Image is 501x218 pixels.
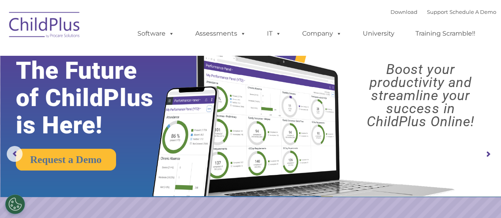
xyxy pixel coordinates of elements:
[5,6,84,46] img: ChildPlus by Procare Solutions
[427,9,448,15] a: Support
[187,26,254,42] a: Assessments
[110,52,134,58] span: Last name
[408,26,483,42] a: Training Scramble!!
[110,85,144,91] span: Phone number
[355,26,402,42] a: University
[391,9,417,15] a: Download
[294,26,350,42] a: Company
[450,9,496,15] a: Schedule A Demo
[130,26,182,42] a: Software
[16,149,116,171] a: Request a Demo
[346,63,495,128] rs-layer: Boost your productivity and streamline your success in ChildPlus Online!
[5,194,25,214] button: Cookies Settings
[16,57,176,139] rs-layer: The Future of ChildPlus is Here!
[391,9,496,15] font: |
[259,26,289,42] a: IT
